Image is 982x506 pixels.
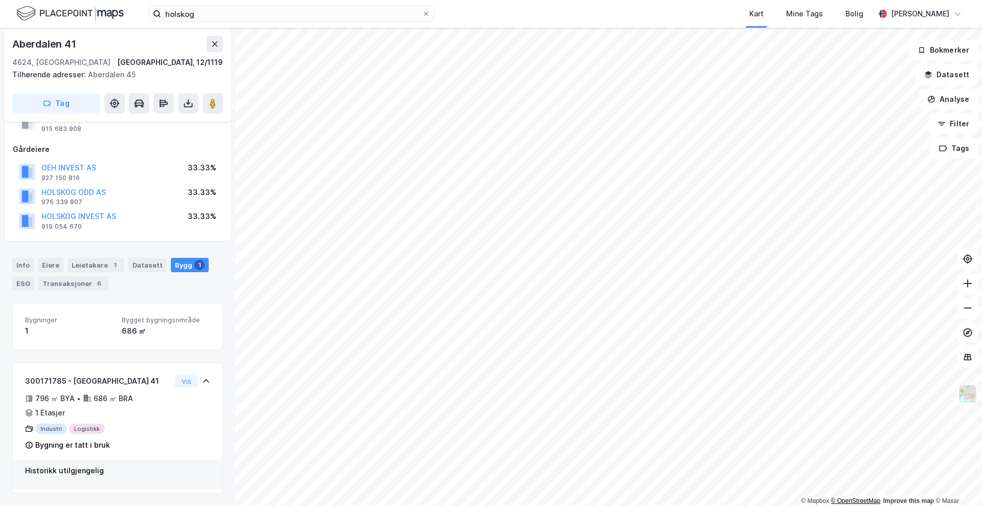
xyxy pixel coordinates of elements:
[931,457,982,506] iframe: Chat Widget
[122,325,210,337] div: 686 ㎡
[188,210,216,223] div: 33.33%
[12,36,78,52] div: Aberdalen 41
[122,316,210,324] span: Bygget bygningsområde
[175,375,198,387] button: Vis
[13,143,222,156] div: Gårdeiere
[41,198,82,206] div: 975 339 807
[41,223,82,231] div: 919 054 670
[25,375,171,387] div: 300171785 - [GEOGRAPHIC_DATA] 41
[786,8,823,20] div: Mine Tags
[41,125,81,133] div: 915 683 908
[883,497,934,504] a: Improve this map
[38,258,63,272] div: Eiere
[845,8,863,20] div: Bolig
[94,392,133,405] div: 686 ㎡ BRA
[801,497,829,504] a: Mapbox
[25,465,210,477] div: Historikk utilgjengelig
[35,407,65,419] div: 1 Etasjer
[38,276,108,291] div: Transaksjoner
[25,316,114,324] span: Bygninger
[25,325,114,337] div: 1
[94,278,104,289] div: 6
[12,69,215,81] div: Aberdalen 45
[188,162,216,174] div: 33.33%
[891,8,949,20] div: [PERSON_NAME]
[35,392,75,405] div: 796 ㎡ BYA
[930,138,978,159] button: Tags
[931,457,982,506] div: Kontrollprogram for chat
[929,114,978,134] button: Filter
[12,56,110,69] div: 4624, [GEOGRAPHIC_DATA]
[749,8,764,20] div: Kart
[919,89,978,109] button: Analyse
[958,384,977,404] img: Z
[128,258,167,272] div: Datasett
[909,40,978,60] button: Bokmerker
[68,258,124,272] div: Leietakere
[12,70,88,79] span: Tilhørende adresser:
[16,5,124,23] img: logo.f888ab2527a4732fd821a326f86c7f29.svg
[171,258,209,272] div: Bygg
[161,6,422,21] input: Søk på adresse, matrikkel, gårdeiere, leietakere eller personer
[831,497,881,504] a: OpenStreetMap
[194,260,205,270] div: 1
[12,258,34,272] div: Info
[110,260,120,270] div: 1
[41,174,80,182] div: 927 150 816
[35,439,110,451] div: Bygning er tatt i bruk
[916,64,978,85] button: Datasett
[12,93,100,114] button: Tag
[77,394,81,403] div: •
[12,276,34,291] div: ESG
[188,186,216,199] div: 33.33%
[117,56,223,69] div: [GEOGRAPHIC_DATA], 12/1119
